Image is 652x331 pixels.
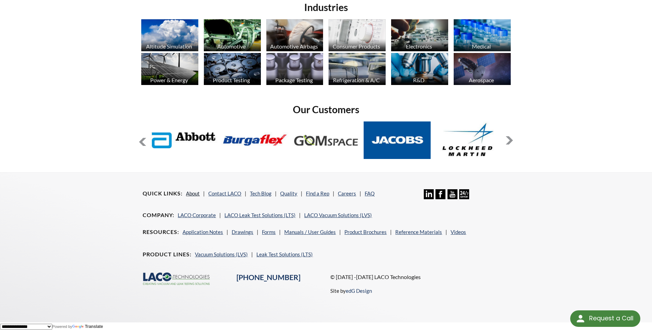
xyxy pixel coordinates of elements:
[141,53,198,85] img: industry_Power-2_670x376.jpg
[256,251,313,257] a: Leak Test Solutions (LTS)
[204,53,261,85] img: industry_ProductTesting_670x376.jpg
[329,19,386,53] a: Consumer Products
[266,19,323,53] a: Automotive Airbags
[329,19,386,51] img: industry_Consumer_670x376.jpg
[203,43,260,50] div: Automotive
[150,121,217,159] img: Abbott-Labs.jpg
[141,53,198,87] a: Power & Energy
[328,43,385,50] div: Consumer Products
[454,53,511,85] img: Artboard_1.jpg
[72,325,85,329] img: Google Translate
[183,229,223,235] a: Application Notes
[203,77,260,83] div: Product Testing
[186,190,200,196] a: About
[139,103,513,116] h2: Our Customers
[306,190,329,196] a: Find a Rep
[459,189,469,199] img: 24/7 Support Icon
[250,190,272,196] a: Tech Blog
[390,77,447,83] div: R&D
[329,53,386,87] a: Refrigeration & A/C
[453,43,510,50] div: Medical
[391,53,448,87] a: R&D
[391,19,448,53] a: Electronics
[454,19,511,51] img: industry_Medical_670x376.jpg
[390,43,447,50] div: Electronics
[141,19,198,53] a: Altitude Simulation
[140,43,198,50] div: Altitude Simulation
[453,77,510,83] div: Aerospace
[265,43,323,50] div: Automotive Airbags
[459,194,469,200] a: 24/7 Support
[451,229,466,235] a: Videos
[141,19,198,51] img: industry_AltitudeSim_670x376.jpg
[143,212,174,219] h4: Company
[266,53,323,87] a: Package Testing
[221,121,288,159] img: Burgaflex.jpg
[139,1,513,14] h2: Industries
[204,53,261,87] a: Product Testing
[330,287,372,295] p: Site by
[236,273,300,282] a: [PHONE_NUMBER]
[435,121,502,159] img: Lockheed-Martin.jpg
[364,121,431,159] img: Jacobs.jpg
[338,190,356,196] a: Careers
[328,77,385,83] div: Refrigeration & A/C
[204,19,261,53] a: Automotive
[391,19,448,51] img: industry_Electronics_670x376.jpg
[224,212,296,218] a: LACO Leak Test Solutions (LTS)
[262,229,276,235] a: Forms
[208,190,241,196] a: Contact LACO
[589,310,633,326] div: Request a Call
[143,251,191,258] h4: Product Lines
[178,212,216,218] a: LACO Corporate
[329,53,386,85] img: industry_HVAC_670x376.jpg
[280,190,297,196] a: Quality
[454,53,511,87] a: Aerospace
[391,53,448,85] img: industry_R_D_670x376.jpg
[195,251,248,257] a: Vacuum Solutions (LVS)
[140,77,198,83] div: Power & Energy
[570,310,640,327] div: Request a Call
[330,273,509,281] p: © [DATE] -[DATE] LACO Technologies
[284,229,336,235] a: Manuals / User Guides
[143,190,183,197] h4: Quick Links
[265,77,323,83] div: Package Testing
[454,19,511,53] a: Medical
[232,229,253,235] a: Drawings
[266,53,323,85] img: industry_Package_670x376.jpg
[346,288,372,294] a: edG Design
[204,19,261,51] img: industry_Automotive_670x376.jpg
[344,229,387,235] a: Product Brochures
[395,229,442,235] a: Reference Materials
[292,121,360,159] img: GOM-Space.jpg
[365,190,375,196] a: FAQ
[304,212,372,218] a: LACO Vacuum Solutions (LVS)
[575,313,586,324] img: round button
[143,228,179,236] h4: Resources
[72,324,103,329] a: Translate
[266,19,323,51] img: industry_Auto-Airbag_670x376.jpg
